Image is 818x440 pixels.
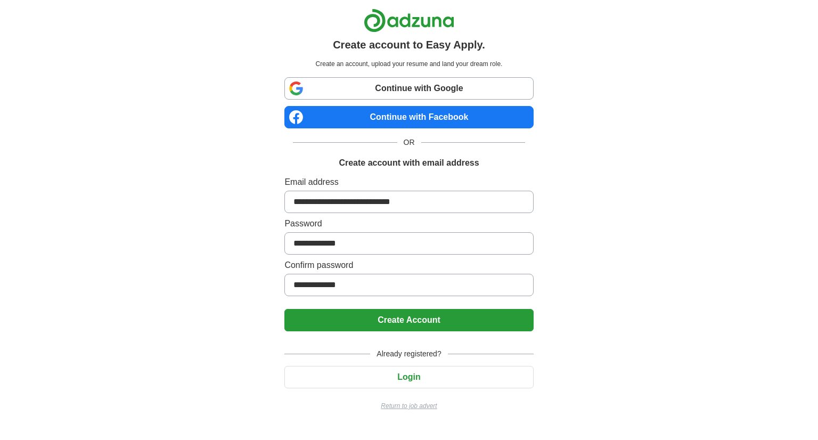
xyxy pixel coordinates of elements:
[284,217,533,230] label: Password
[284,106,533,128] a: Continue with Facebook
[284,77,533,100] a: Continue with Google
[397,137,421,148] span: OR
[287,59,531,69] p: Create an account, upload your resume and land your dream role.
[284,176,533,189] label: Email address
[339,157,479,169] h1: Create account with email address
[333,37,485,53] h1: Create account to Easy Apply.
[284,309,533,331] button: Create Account
[284,401,533,411] a: Return to job advert
[284,366,533,388] button: Login
[370,348,447,360] span: Already registered?
[284,259,533,272] label: Confirm password
[284,372,533,381] a: Login
[364,9,454,32] img: Adzuna logo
